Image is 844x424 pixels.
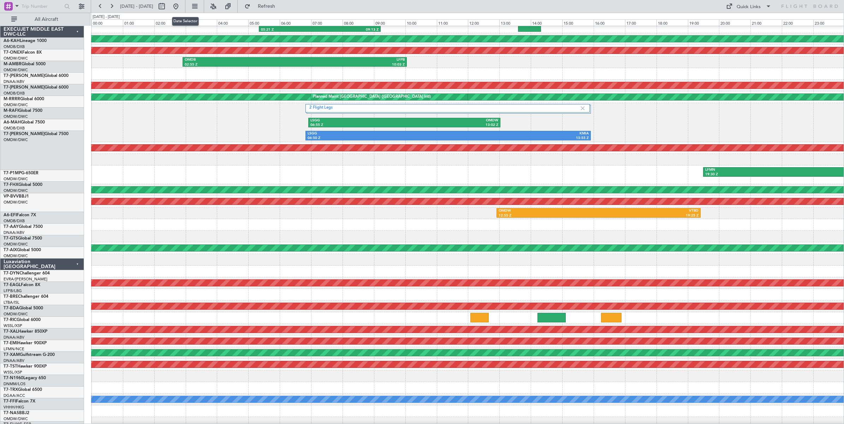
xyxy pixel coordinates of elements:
[309,105,579,111] label: 2 Flight Legs
[4,236,18,241] span: T7-GTS
[311,19,343,26] div: 07:00
[4,183,18,187] span: T7-FHX
[4,85,44,90] span: T7-[PERSON_NAME]
[599,213,699,218] div: 19:25 Z
[656,19,688,26] div: 18:00
[154,19,186,26] div: 02:00
[750,19,782,26] div: 21:00
[4,56,28,61] a: OMDW/DWC
[499,213,599,218] div: 12:55 Z
[4,399,16,404] span: T7-FFI
[4,329,47,334] a: T7-XALHawker 850XP
[252,4,281,9] span: Refresh
[93,14,120,20] div: [DATE] - [DATE]
[4,323,22,328] a: WSSL/XSP
[4,388,42,392] a: T7-TRXGlobal 6500
[4,370,22,375] a: WSSL/XSP
[4,236,42,241] a: T7-GTSGlobal 7500
[261,28,320,32] div: 05:21 Z
[4,218,25,224] a: OMDB/DXB
[4,85,69,90] a: T7-[PERSON_NAME]Global 6000
[688,19,719,26] div: 19:00
[4,411,29,415] a: T7-NASBBJ2
[4,283,40,287] a: T7-EAGLFalcon 8X
[405,19,437,26] div: 10:00
[4,91,25,96] a: OMDB/DXB
[4,277,47,282] a: EVRA/[PERSON_NAME]
[4,62,22,66] span: M-AMBR
[4,120,45,125] a: A6-MAHGlobal 7500
[4,411,19,415] span: T7-NAS
[579,105,586,111] img: gray-close.svg
[4,271,19,275] span: T7-DYN
[4,311,28,317] a: OMDW/DWC
[4,97,44,101] a: M-RRRRGlobal 6000
[4,300,19,305] a: LTBA/ISL
[4,39,20,43] span: A6-KAH
[374,19,405,26] div: 09:00
[4,288,22,293] a: LFPB/LBG
[4,62,46,66] a: M-AMBRGlobal 5000
[4,213,17,217] span: A6-EFI
[4,393,25,398] a: DGAA/ACC
[4,50,42,55] a: T7-ONEXFalcon 8X
[531,19,562,26] div: 14:00
[4,132,44,136] span: T7-[PERSON_NAME]
[4,67,28,73] a: OMDW/DWC
[4,171,21,175] span: T7-P1MP
[437,19,468,26] div: 11:00
[4,353,55,357] a: T7-XAMGulfstream G-200
[4,242,28,247] a: OMDW/DWC
[4,248,17,252] span: T7-AIX
[123,19,154,26] div: 01:00
[4,79,24,84] a: DNAA/ABV
[4,253,28,259] a: OMDW/DWC
[320,28,379,32] div: 09:13 Z
[185,62,295,67] div: 02:55 Z
[404,123,498,128] div: 13:02 Z
[4,271,50,275] a: T7-DYNChallenger 604
[22,1,62,12] input: Trip Number
[562,19,594,26] div: 15:00
[782,19,813,26] div: 22:00
[295,62,404,67] div: 10:03 Z
[313,92,431,102] div: Planned Maint [GEOGRAPHIC_DATA] ([GEOGRAPHIC_DATA] Intl)
[4,376,23,380] span: T7-N1960
[172,17,199,26] div: Date Selector
[4,171,38,175] a: T7-P1MPG-650ER
[4,381,25,387] a: DNMM/LOS
[4,194,29,199] a: VP-BVVBBJ1
[4,341,47,345] a: T7-EMIHawker 900XP
[185,57,295,62] div: OMDB
[4,353,20,357] span: T7-XAM
[4,213,36,217] a: A6-EFIFalcon 7X
[4,109,42,113] a: M-RAFIGlobal 7500
[4,225,19,229] span: T7-AAY
[4,102,28,108] a: OMDW/DWC
[4,225,43,229] a: T7-AAYGlobal 7500
[295,57,404,62] div: LFPB
[4,97,20,101] span: M-RRRR
[4,109,18,113] span: M-RAFI
[4,248,41,252] a: T7-AIXGlobal 5000
[4,74,69,78] a: T7-[PERSON_NAME]Global 6000
[310,118,404,123] div: LSGG
[248,19,280,26] div: 05:00
[499,19,531,26] div: 13:00
[4,132,69,136] a: T7-[PERSON_NAME]Global 7500
[4,399,35,404] a: T7-FFIFalcon 7X
[499,208,599,213] div: OMDW
[4,44,25,49] a: OMDB/DXB
[4,358,24,363] a: DNAA/ABV
[280,19,311,26] div: 06:00
[4,50,22,55] span: T7-ONEX
[4,188,28,193] a: OMDW/DWC
[4,318,41,322] a: T7-RICGlobal 6000
[4,341,17,345] span: T7-EMI
[4,183,42,187] a: T7-FHXGlobal 5000
[723,1,775,12] button: Quick Links
[308,131,448,136] div: LSGG
[310,123,404,128] div: 06:55 Z
[18,17,75,22] span: All Aircraft
[4,364,47,369] a: T7-TSTHawker 900XP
